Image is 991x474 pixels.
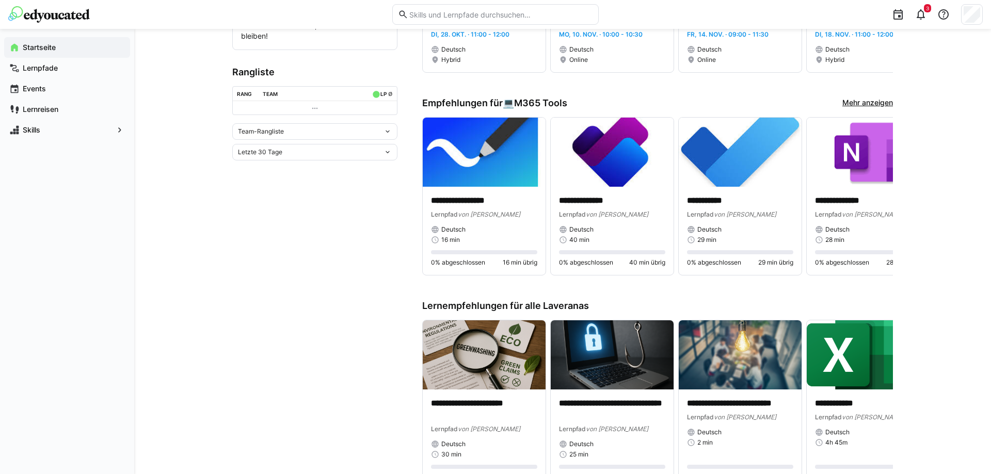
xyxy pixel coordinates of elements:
span: Lernpfad [687,413,714,421]
div: LP [380,91,387,97]
span: Lernpfad [559,210,586,218]
span: 16 min [441,236,460,244]
img: image [423,320,546,389]
span: Deutsch [569,440,594,448]
span: Lernpfad [431,425,458,433]
span: von [PERSON_NAME] [458,425,520,433]
span: 0% abgeschlossen [687,258,741,267]
div: 💻️ [503,97,567,109]
span: 29 min übrig [758,258,793,267]
span: 28 min [825,236,844,244]
span: Deutsch [697,428,722,436]
img: image [807,320,930,389]
span: 30 min [441,450,461,459]
span: 25 min [569,450,588,459]
span: Fr, 14. Nov. · 09:00 - 11:30 [687,30,769,38]
span: 2 min [697,438,713,447]
span: Deutsch [825,45,850,54]
span: von [PERSON_NAME] [714,210,776,218]
span: 28 min übrig [886,258,921,267]
span: Mo, 10. Nov. · 10:00 - 10:30 [559,30,643,38]
span: Deutsch [697,45,722,54]
span: Hybrid [825,56,844,64]
div: Rang [237,91,252,97]
img: image [423,118,546,187]
span: 0% abgeschlossen [559,258,613,267]
span: Deutsch [569,225,594,234]
span: 0% abgeschlossen [431,258,485,267]
span: Deutsch [441,225,466,234]
span: von [PERSON_NAME] [586,210,648,218]
span: Lernpfad [431,210,458,218]
h3: Rangliste [232,67,397,78]
span: Lernpfad [815,413,842,421]
h3: Empfehlungen für [422,97,567,109]
span: Deutsch [825,225,850,234]
span: Hybrid [441,56,460,64]
span: von [PERSON_NAME] [842,413,904,421]
span: 40 min [569,236,589,244]
span: Di, 28. Okt. · 11:00 - 12:00 [431,30,509,38]
img: image [551,118,674,187]
span: Lernpfad [815,210,842,218]
span: 0% abgeschlossen [815,258,869,267]
a: Mehr anzeigen [842,97,893,109]
span: von [PERSON_NAME] [586,425,648,433]
span: M365 Tools [514,97,567,109]
span: von [PERSON_NAME] [714,413,776,421]
span: 3 [926,5,929,11]
input: Skills und Lernpfade durchsuchen… [408,10,593,19]
span: Deutsch [441,440,466,448]
a: ø [388,89,393,97]
span: Online [569,56,588,64]
span: Deutsch [569,45,594,54]
span: Deutsch [697,225,722,234]
span: Deutsch [441,45,466,54]
img: image [679,118,802,187]
img: image [679,320,802,389]
span: Di, 18. Nov. · 11:00 - 12:00 [815,30,893,38]
h3: Lernempfehlungen für alle Laveranas [422,300,893,312]
span: Letzte 30 Tage [238,148,282,156]
span: 29 min [697,236,716,244]
div: Team [263,91,278,97]
span: 4h 45m [825,438,848,447]
img: image [807,118,930,187]
span: 16 min übrig [503,258,537,267]
span: von [PERSON_NAME] [458,210,520,218]
span: Lernpfad [687,210,714,218]
span: Team-Rangliste [238,127,284,136]
span: von [PERSON_NAME] [842,210,904,218]
span: Lernpfad [559,425,586,433]
span: 40 min übrig [629,258,665,267]
img: image [551,320,674,389]
span: Online [697,56,716,64]
span: Deutsch [825,428,850,436]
